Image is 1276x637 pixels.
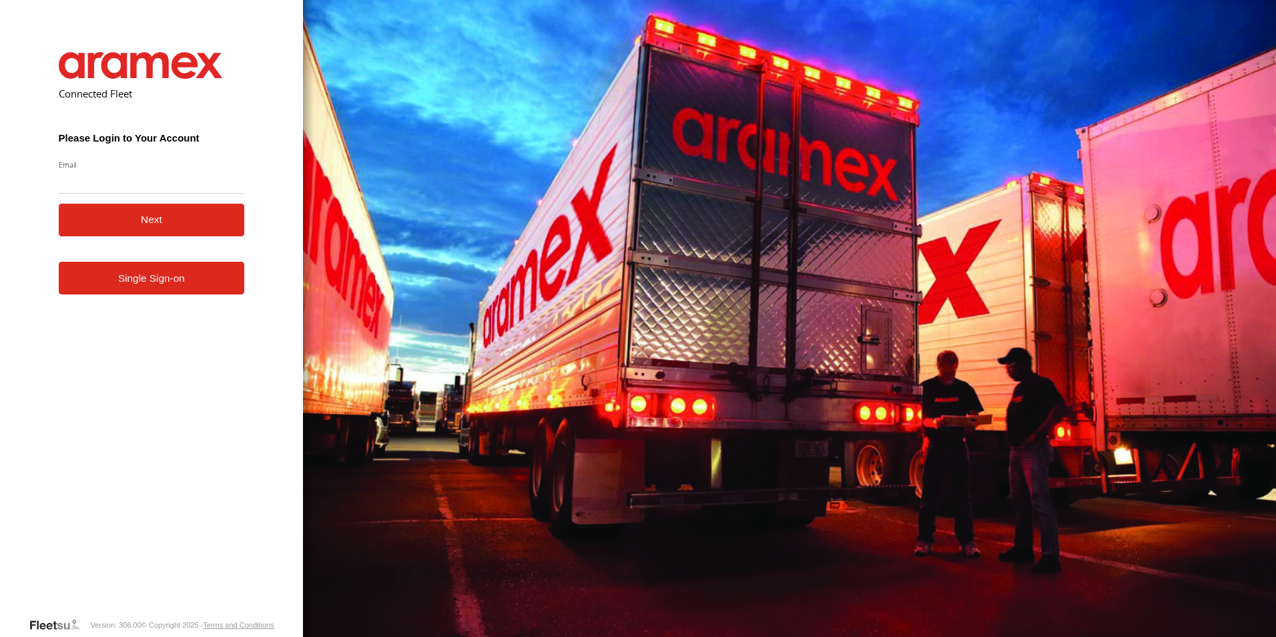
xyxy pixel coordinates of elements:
[90,621,141,629] div: Version: 306.00
[59,262,245,294] a: Single Sign-on
[29,618,90,632] a: Visit our Website
[59,160,245,170] label: Email
[59,132,245,144] h3: Please Login to Your Account
[203,621,274,629] a: Terms and Conditions
[141,621,274,629] div: © Copyright 2025 -
[59,87,245,100] h2: Connected Fleet
[59,204,245,236] button: Next
[59,52,223,79] img: Aramex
